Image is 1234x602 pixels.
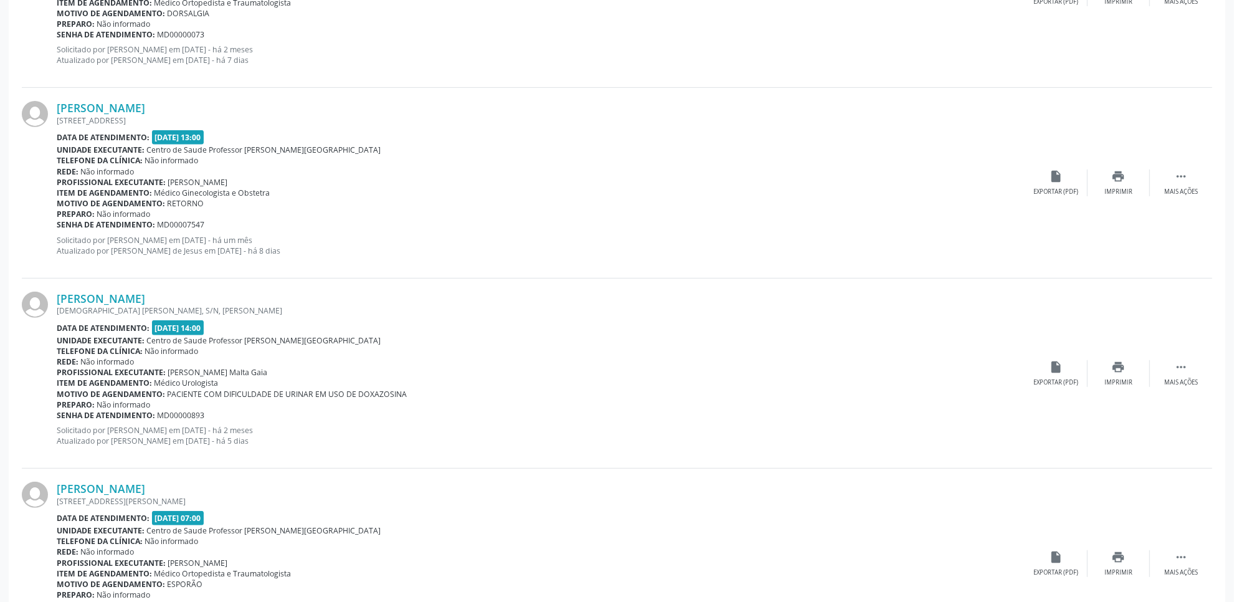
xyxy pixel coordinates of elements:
[1034,188,1079,196] div: Exportar (PDF)
[57,305,1025,316] div: [DEMOGRAPHIC_DATA] [PERSON_NAME], S/N, [PERSON_NAME]
[57,346,143,356] b: Telefone da clínica:
[1034,568,1079,577] div: Exportar (PDF)
[147,145,381,155] span: Centro de Saude Professor [PERSON_NAME][GEOGRAPHIC_DATA]
[147,525,381,536] span: Centro de Saude Professor [PERSON_NAME][GEOGRAPHIC_DATA]
[57,547,78,557] b: Rede:
[97,209,151,219] span: Não informado
[57,590,95,600] b: Preparo:
[154,188,270,198] span: Médico Ginecologista e Obstetra
[81,356,135,367] span: Não informado
[1104,378,1132,387] div: Imprimir
[22,482,48,508] img: img
[57,166,78,177] b: Rede:
[57,410,155,421] b: Senha de atendimento:
[81,547,135,557] span: Não informado
[145,346,199,356] span: Não informado
[145,155,199,166] span: Não informado
[22,101,48,127] img: img
[1034,378,1079,387] div: Exportar (PDF)
[158,410,205,421] span: MD00000893
[57,177,166,188] b: Profissional executante:
[57,389,165,399] b: Motivo de agendamento:
[57,209,95,219] b: Preparo:
[1164,378,1198,387] div: Mais ações
[57,219,155,230] b: Senha de atendimento:
[147,335,381,346] span: Centro de Saude Professor [PERSON_NAME][GEOGRAPHIC_DATA]
[158,29,205,40] span: MD00000073
[97,590,151,600] span: Não informado
[1164,188,1198,196] div: Mais ações
[168,177,228,188] span: [PERSON_NAME]
[158,219,205,230] span: MD00007547
[57,367,166,378] b: Profissional executante:
[57,115,1025,126] div: [STREET_ADDRESS]
[57,496,1025,507] div: [STREET_ADDRESS][PERSON_NAME]
[168,579,203,590] span: ESPORÃO
[168,198,204,209] span: RETORNO
[1174,550,1188,564] i: 
[57,356,78,367] b: Rede:
[57,44,1025,65] p: Solicitado por [PERSON_NAME] em [DATE] - há 2 meses Atualizado por [PERSON_NAME] em [DATE] - há 7...
[57,132,150,143] b: Data de atendimento:
[1050,170,1063,183] i: insert_drive_file
[57,378,152,388] b: Item de agendamento:
[57,8,165,19] b: Motivo de agendamento:
[57,579,165,590] b: Motivo de agendamento:
[57,101,145,115] a: [PERSON_NAME]
[57,399,95,410] b: Preparo:
[1112,170,1126,183] i: print
[152,130,204,145] span: [DATE] 13:00
[57,513,150,523] b: Data de atendimento:
[1104,188,1132,196] div: Imprimir
[22,292,48,318] img: img
[154,568,292,579] span: Médico Ortopedista e Traumatologista
[97,399,151,410] span: Não informado
[1104,568,1132,577] div: Imprimir
[1112,360,1126,374] i: print
[57,292,145,305] a: [PERSON_NAME]
[1164,568,1198,577] div: Mais ações
[168,389,407,399] span: PACIENTE COM DIFICULDADE DE URINAR EM USO DE DOXAZOSINA
[1112,550,1126,564] i: print
[57,323,150,333] b: Data de atendimento:
[57,235,1025,256] p: Solicitado por [PERSON_NAME] em [DATE] - há um mês Atualizado por [PERSON_NAME] de Jesus em [DATE...
[168,8,210,19] span: DORSALGIA
[57,155,143,166] b: Telefone da clínica:
[81,166,135,177] span: Não informado
[57,188,152,198] b: Item de agendamento:
[152,511,204,525] span: [DATE] 07:00
[57,145,145,155] b: Unidade executante:
[1174,360,1188,374] i: 
[57,198,165,209] b: Motivo de agendamento:
[57,19,95,29] b: Preparo:
[57,482,145,495] a: [PERSON_NAME]
[57,525,145,536] b: Unidade executante:
[1050,550,1063,564] i: insert_drive_file
[97,19,151,29] span: Não informado
[152,320,204,335] span: [DATE] 14:00
[57,335,145,346] b: Unidade executante:
[57,568,152,579] b: Item de agendamento:
[1050,360,1063,374] i: insert_drive_file
[57,425,1025,446] p: Solicitado por [PERSON_NAME] em [DATE] - há 2 meses Atualizado por [PERSON_NAME] em [DATE] - há 5...
[1174,170,1188,183] i: 
[57,536,143,547] b: Telefone da clínica:
[57,29,155,40] b: Senha de atendimento:
[168,558,228,568] span: [PERSON_NAME]
[57,558,166,568] b: Profissional executante:
[154,378,219,388] span: Médico Urologista
[168,367,268,378] span: [PERSON_NAME] Malta Gaia
[145,536,199,547] span: Não informado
